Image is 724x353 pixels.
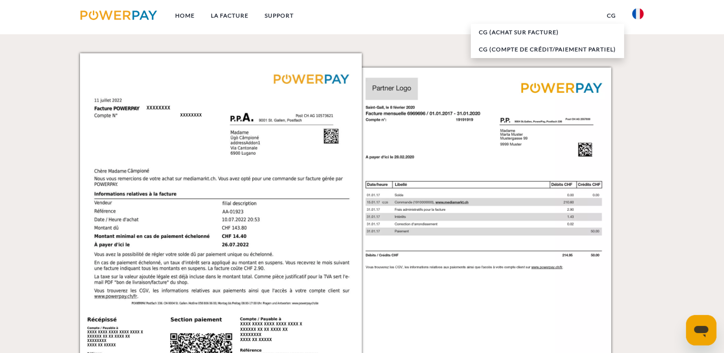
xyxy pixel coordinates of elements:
[471,24,624,41] a: CG (achat sur facture)
[257,7,302,24] a: Support
[632,8,644,20] img: fr
[167,7,203,24] a: Home
[80,10,157,20] img: logo-powerpay.svg
[686,315,716,345] iframe: Bouton de lancement de la fenêtre de messagerie
[471,41,624,58] a: CG (Compte de crédit/paiement partiel)
[203,7,257,24] a: LA FACTURE
[599,7,624,24] a: CG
